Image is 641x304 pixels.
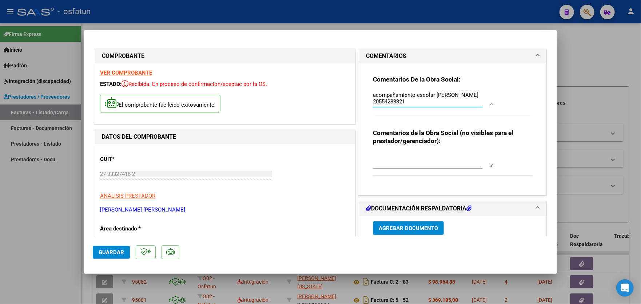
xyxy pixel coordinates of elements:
[99,249,124,256] span: Guardar
[100,193,155,199] span: ANALISIS PRESTADOR
[100,95,220,112] p: El comprobante fue leído exitosamente.
[100,81,122,87] span: ESTADO:
[93,246,130,259] button: Guardar
[100,70,152,76] a: VER COMPROBANTE
[616,279,634,297] div: Open Intercom Messenger
[373,221,444,235] button: Agregar Documento
[373,129,513,145] strong: Comentarios de la Obra Social (no visibles para el prestador/gerenciador):
[102,133,176,140] strong: DATOS DEL COMPROBANTE
[359,49,546,63] mat-expansion-panel-header: COMENTARIOS
[100,155,175,163] p: CUIT
[100,206,350,214] p: [PERSON_NAME] [PERSON_NAME]
[366,204,471,213] h1: DOCUMENTACIÓN RESPALDATORIA
[122,81,267,87] span: Recibida. En proceso de confirmacion/aceptac por la OS.
[359,63,546,195] div: COMENTARIOS
[100,225,175,233] p: Area destinado *
[373,76,461,83] strong: Comentarios De la Obra Social:
[102,52,144,59] strong: COMPROBANTE
[366,52,406,60] h1: COMENTARIOS
[359,201,546,216] mat-expansion-panel-header: DOCUMENTACIÓN RESPALDATORIA
[379,225,438,232] span: Agregar Documento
